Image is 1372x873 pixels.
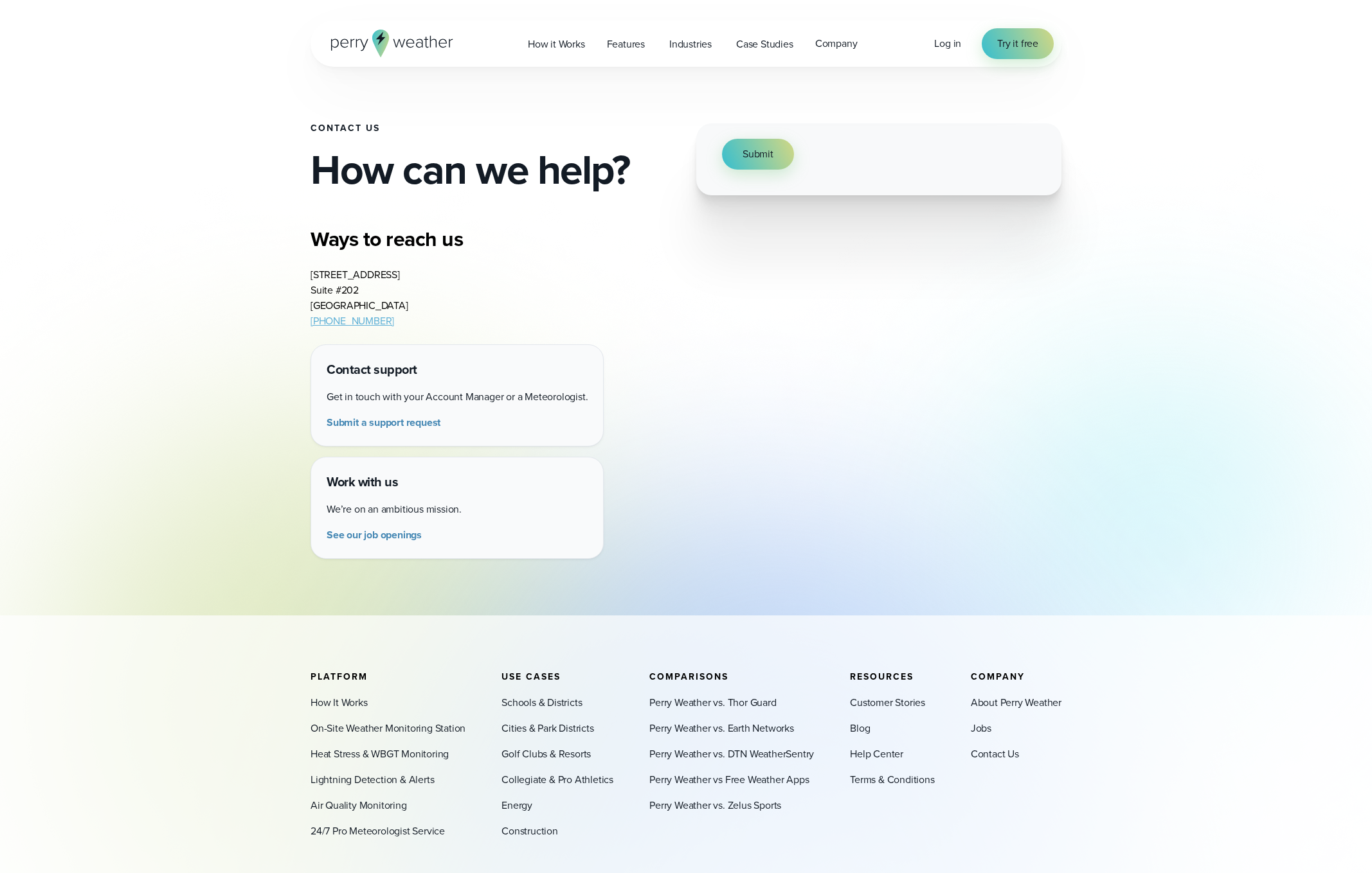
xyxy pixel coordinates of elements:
[649,798,781,813] a: Perry Weather vs. Zelus Sports
[311,123,676,134] h1: Contact Us
[517,31,596,57] a: How it Works
[327,360,588,379] h4: Contact support
[850,670,914,683] span: Resources
[311,695,368,710] a: How It Works
[501,824,558,839] a: Construction
[311,670,368,683] span: Platform
[669,37,712,52] span: Industries
[934,36,961,51] a: Log in
[311,746,449,762] a: Heat Stress & WBGT Monitoring
[722,139,794,170] button: Submit
[528,37,585,52] span: How it Works
[501,746,591,762] a: Golf Clubs & Resorts
[971,670,1025,683] span: Company
[743,146,773,162] span: Submit
[649,746,814,762] a: Perry Weather vs. DTN WeatherSentry
[649,670,728,683] span: Comparisons
[501,670,561,683] span: Use Cases
[311,149,676,190] h2: How can we help?
[501,695,582,710] a: Schools & Districts
[971,746,1019,762] a: Contact Us
[850,746,903,762] a: Help Center
[850,721,870,736] a: Blog
[649,772,809,788] a: Perry Weather vs Free Weather Apps
[311,824,445,839] a: 24/7 Pro Meteorologist Service
[311,226,611,252] h3: Ways to reach us
[971,721,991,736] a: Jobs
[649,695,776,710] a: Perry Weather vs. Thor Guard
[311,798,407,813] a: Air Quality Monitoring
[327,473,588,491] h4: Work with us
[327,415,440,430] span: Submit a support request
[934,36,961,51] span: Log in
[311,721,465,736] a: On-Site Weather Monitoring Station
[997,36,1038,51] span: Try it free
[649,721,794,736] a: Perry Weather vs. Earth Networks
[327,527,427,543] a: See our job openings
[311,772,434,788] a: Lightning Detection & Alerts
[736,37,793,52] span: Case Studies
[327,502,588,517] p: We’re on an ambitious mission.
[501,798,532,813] a: Energy
[501,772,613,788] a: Collegiate & Pro Athletics
[982,28,1054,59] a: Try it free
[971,695,1061,710] a: About Perry Weather
[311,313,394,328] a: [PHONE_NUMBER]
[607,37,645,52] span: Features
[850,695,925,710] a: Customer Stories
[725,31,804,57] a: Case Studies
[311,267,408,329] address: [STREET_ADDRESS] Suite #202 [GEOGRAPHIC_DATA]
[327,527,422,543] span: See our job openings
[327,415,446,430] a: Submit a support request
[327,389,588,405] p: Get in touch with your Account Manager or a Meteorologist.
[815,36,858,51] span: Company
[850,772,934,788] a: Terms & Conditions
[501,721,593,736] a: Cities & Park Districts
